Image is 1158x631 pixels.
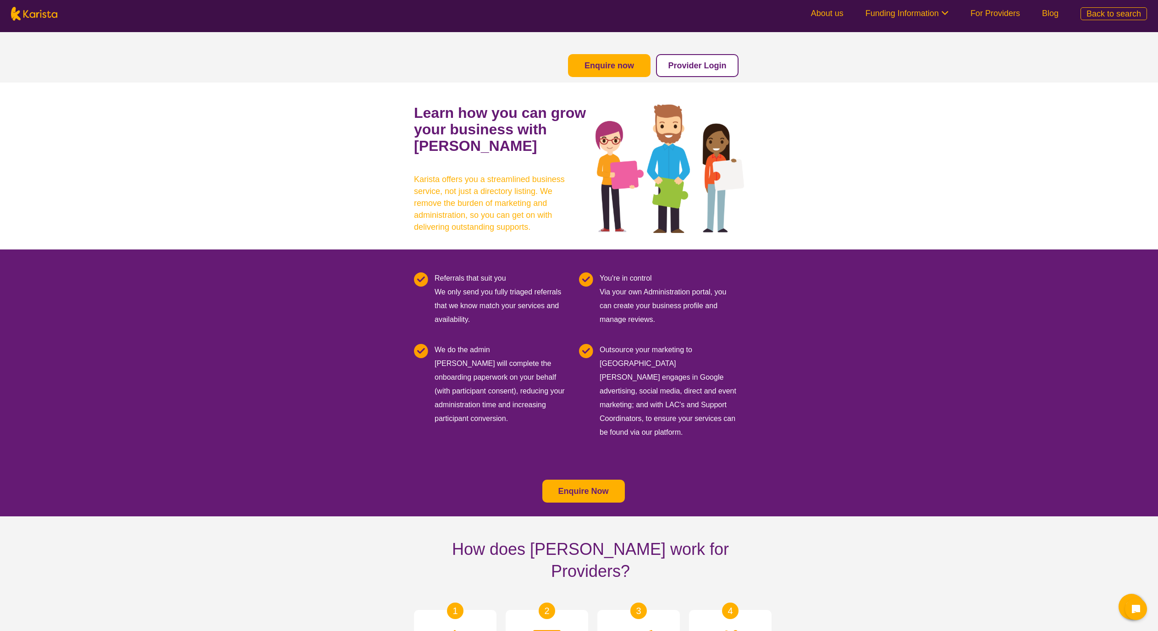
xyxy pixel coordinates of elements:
b: Learn how you can grow your business with [PERSON_NAME] [414,105,586,154]
button: Channel Menu [1119,594,1144,620]
a: Enquire now [585,61,634,70]
div: [PERSON_NAME] will complete the onboarding paperwork on your behalf (with participant consent), r... [435,343,573,439]
div: We only send you fully triaged referrals that we know match your services and availability. [435,271,573,327]
div: 3 [630,603,647,619]
div: [PERSON_NAME] engages in Google advertising, social media, direct and event marketing; and with L... [600,343,739,439]
a: About us [811,9,844,18]
img: grow your business with Karista [596,105,744,233]
b: Karista offers you a streamlined business service, not just a directory listing. We remove the bu... [414,173,579,233]
div: 2 [539,603,555,619]
img: Tick [579,344,593,358]
a: Provider Login [668,61,726,70]
img: Tick [579,272,593,287]
div: 4 [722,603,739,619]
div: 1 [447,603,463,619]
div: Via your own Administration portal, you can create your business profile and manage reviews. [600,271,739,327]
button: Enquire Now [542,480,625,503]
img: Karista logo [11,7,57,21]
b: Referrals that suit you [435,274,506,282]
b: Outsource your marketing to [GEOGRAPHIC_DATA] [600,346,692,367]
b: You're in control [600,274,652,282]
span: Back to search [1086,9,1141,18]
img: Tick [414,272,428,287]
a: Enquire Now [558,487,608,496]
a: Blog [1042,9,1059,18]
img: Tick [414,344,428,358]
b: We do the admin [435,346,490,354]
h1: How does [PERSON_NAME] work for Providers? [437,538,744,582]
a: Back to search [1081,7,1147,20]
a: For Providers [971,9,1020,18]
button: Provider Login [656,54,739,77]
button: Enquire now [568,54,651,77]
a: Funding Information [866,9,948,18]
